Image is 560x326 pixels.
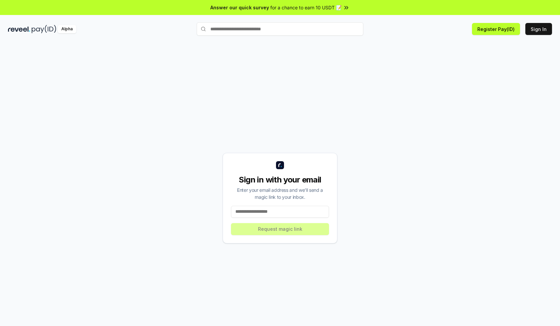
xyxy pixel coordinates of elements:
button: Sign In [525,23,552,35]
button: Register Pay(ID) [472,23,520,35]
div: Sign in with your email [231,174,329,185]
img: reveel_dark [8,25,30,33]
span: for a chance to earn 10 USDT 📝 [270,4,342,11]
div: Enter your email address and we’ll send a magic link to your inbox. [231,186,329,200]
img: pay_id [32,25,56,33]
img: logo_small [276,161,284,169]
span: Answer our quick survey [210,4,269,11]
div: Alpha [58,25,76,33]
